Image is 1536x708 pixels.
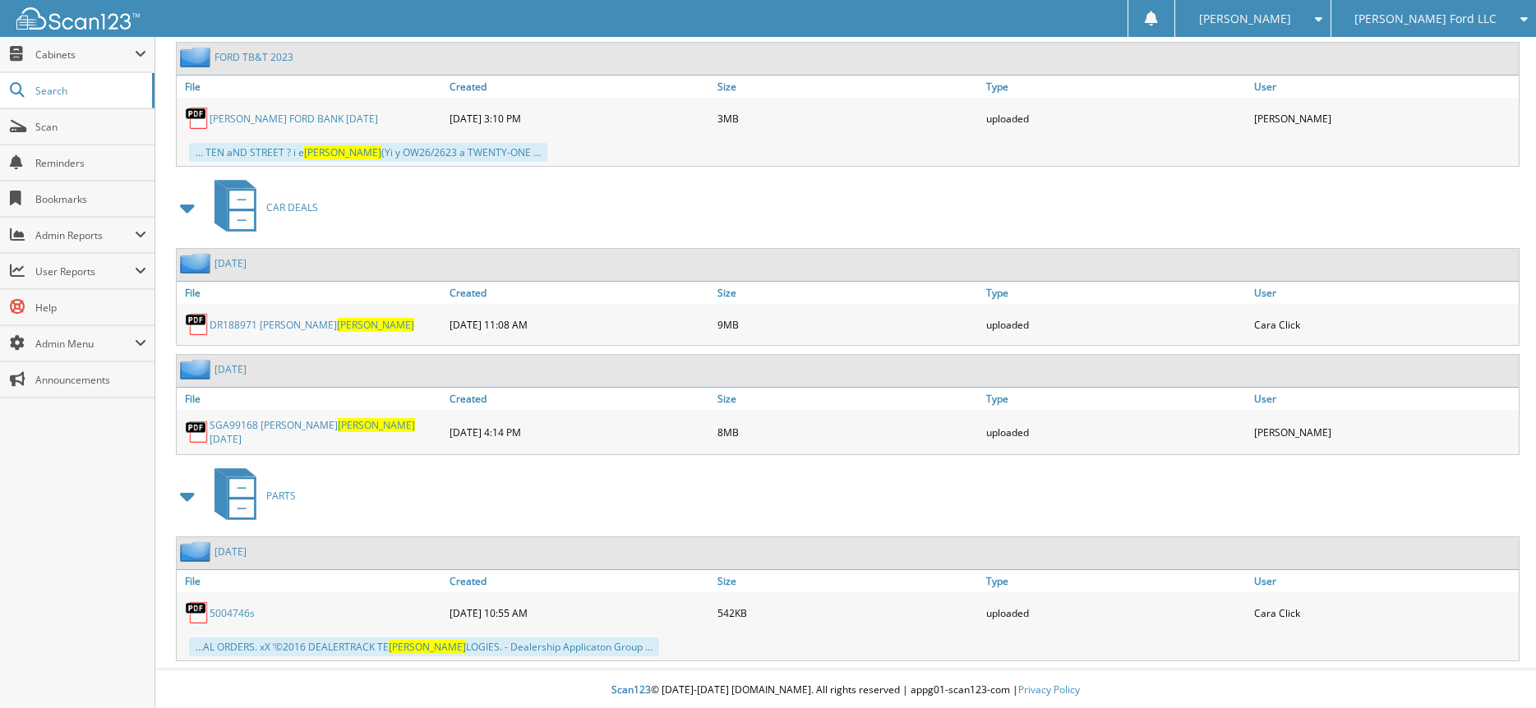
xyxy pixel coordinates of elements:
img: folder2.png [180,541,214,562]
div: [DATE] 11:08 AM [445,308,714,341]
span: [PERSON_NAME] Ford LLC [1354,14,1497,24]
a: Created [445,388,714,410]
a: User [1250,570,1519,592]
a: [DATE] [214,545,247,559]
a: 5004746s [210,606,255,620]
div: 542KB [713,596,982,629]
a: [DATE] [214,256,247,270]
iframe: Chat Widget [1454,629,1536,708]
div: 9MB [713,308,982,341]
a: Type [982,282,1251,304]
span: PARTS [266,489,296,503]
span: CAR DEALS [266,200,318,214]
a: Size [713,76,982,98]
span: Help [35,301,146,315]
img: PDF.png [185,312,210,337]
a: DR188971 [PERSON_NAME][PERSON_NAME] [210,318,414,332]
span: Bookmarks [35,192,146,206]
a: File [177,388,445,410]
img: folder2.png [180,359,214,379]
a: Size [713,282,982,304]
a: User [1250,388,1519,410]
a: SGA99168 [PERSON_NAME][PERSON_NAME][DATE] [210,418,441,446]
div: [DATE] 3:10 PM [445,102,714,135]
span: Cabinets [35,48,135,62]
div: 3MB [713,102,982,135]
img: PDF.png [185,420,210,444]
a: FORD TB&T 2023 [214,50,293,64]
a: Size [713,388,982,410]
div: uploaded [982,414,1251,450]
div: [DATE] 4:14 PM [445,414,714,450]
span: [PERSON_NAME] [337,318,414,332]
span: [PERSON_NAME] [304,145,381,159]
div: [PERSON_NAME] [1250,102,1519,135]
img: PDF.png [185,600,210,625]
div: Cara Click [1250,308,1519,341]
span: [PERSON_NAME] [1199,14,1291,24]
a: File [177,76,445,98]
div: uploaded [982,596,1251,629]
img: folder2.png [180,47,214,67]
img: scan123-logo-white.svg [16,7,140,30]
a: Size [713,570,982,592]
a: File [177,282,445,304]
div: ...AL ORDERS. xX ‘©2016 DEALERTRACK TE LOGIES. - Dealership Applicaton Group ... [189,637,659,656]
a: Type [982,388,1251,410]
span: [PERSON_NAME] [389,640,466,654]
span: Admin Menu [35,337,135,351]
a: Created [445,570,714,592]
span: Scan [35,120,146,134]
span: Scan123 [611,683,651,697]
a: File [177,570,445,592]
span: Announcements [35,373,146,387]
span: [PERSON_NAME] [338,418,415,432]
span: Reminders [35,156,146,170]
img: PDF.png [185,106,210,131]
div: uploaded [982,102,1251,135]
a: [PERSON_NAME] FORD BANK [DATE] [210,112,378,126]
span: Admin Reports [35,228,135,242]
div: ... TEN aND STREET ? i e (Yi y OW26/2623 a TWENTY-ONE ... [189,143,547,162]
div: Cara Click [1250,596,1519,629]
a: User [1250,282,1519,304]
a: Created [445,76,714,98]
div: 8MB [713,414,982,450]
div: [PERSON_NAME] [1250,414,1519,450]
a: Created [445,282,714,304]
a: [DATE] [214,362,247,376]
a: Type [982,76,1251,98]
div: uploaded [982,308,1251,341]
a: User [1250,76,1519,98]
div: [DATE] 10:55 AM [445,596,714,629]
a: Type [982,570,1251,592]
a: PARTS [205,463,296,528]
span: Search [35,84,144,98]
span: User Reports [35,264,135,278]
a: Privacy Policy [1018,683,1080,697]
img: folder2.png [180,253,214,274]
a: CAR DEALS [205,175,318,240]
